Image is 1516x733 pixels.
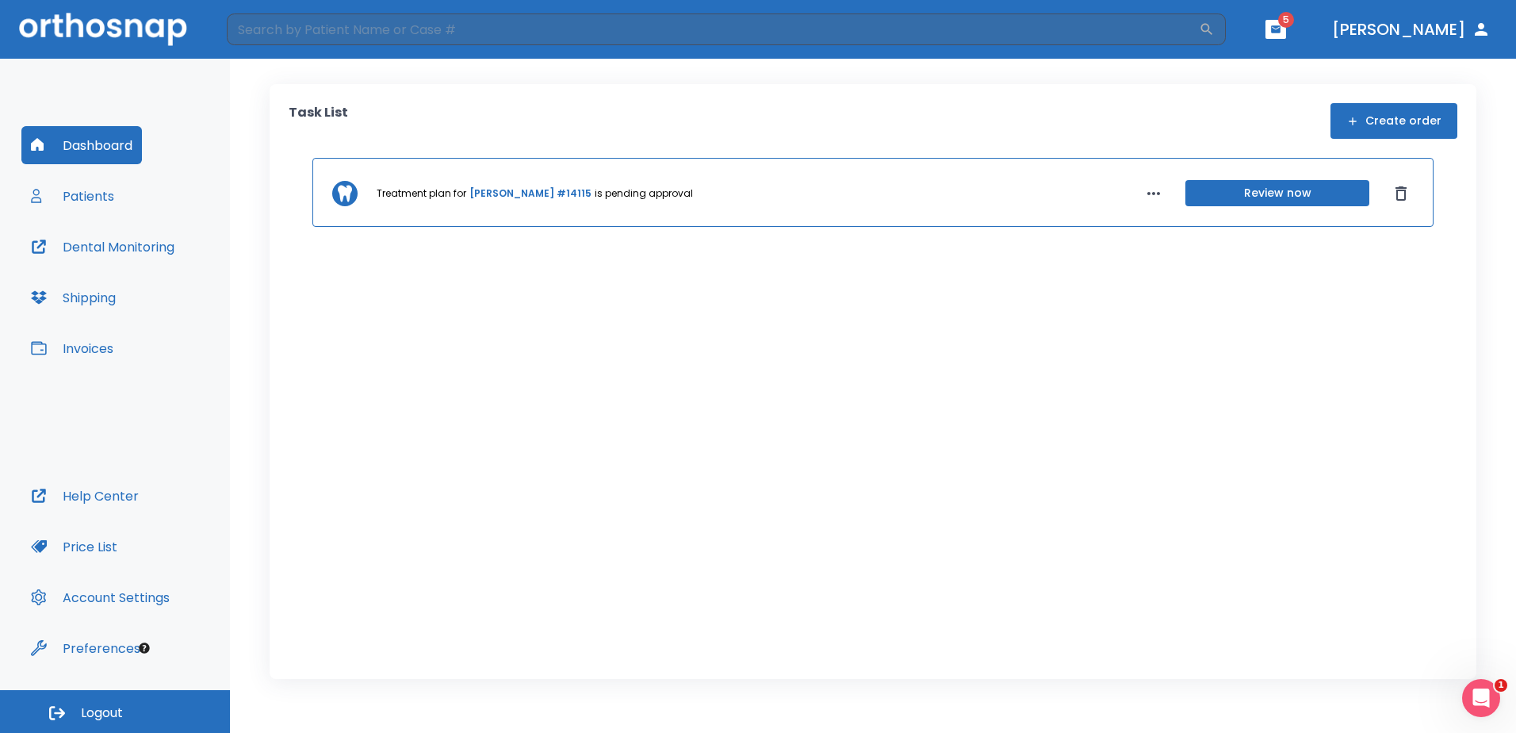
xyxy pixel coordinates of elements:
[19,13,187,45] img: Orthosnap
[1462,679,1500,717] iframe: Intercom live chat
[227,13,1199,45] input: Search by Patient Name or Case #
[81,704,123,722] span: Logout
[21,278,125,317] button: Shipping
[1278,12,1294,28] span: 5
[21,329,123,367] button: Invoices
[21,126,142,164] button: Dashboard
[21,578,179,616] button: Account Settings
[469,186,591,201] a: [PERSON_NAME] #14115
[1495,679,1507,692] span: 1
[595,186,693,201] p: is pending approval
[21,228,184,266] button: Dental Monitoring
[21,629,150,667] button: Preferences
[21,177,124,215] button: Patients
[289,103,348,139] p: Task List
[377,186,466,201] p: Treatment plan for
[1326,15,1497,44] button: [PERSON_NAME]
[1330,103,1457,139] button: Create order
[137,641,151,655] div: Tooltip anchor
[21,477,148,515] button: Help Center
[1185,180,1369,206] button: Review now
[1388,181,1414,206] button: Dismiss
[21,528,127,566] button: Price List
